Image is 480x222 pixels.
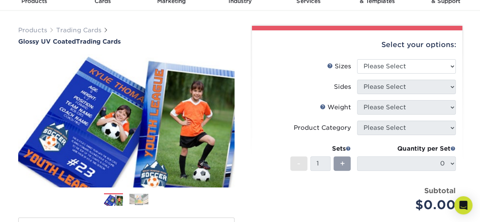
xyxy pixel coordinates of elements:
[340,158,345,169] span: +
[320,103,351,112] div: Weight
[334,82,351,91] div: Sides
[363,196,456,214] div: $0.00
[424,186,456,195] strong: Subtotal
[18,27,47,34] a: Products
[56,27,101,34] a: Trading Cards
[297,158,301,169] span: -
[290,144,351,153] div: Sets
[18,38,76,45] span: Glossy UV Coated
[357,144,456,153] div: Quantity per Set
[18,38,234,45] h1: Trading Cards
[294,123,351,132] div: Product Category
[18,46,234,195] img: Glossy UV Coated 01
[18,38,234,45] a: Glossy UV CoatedTrading Cards
[454,196,472,214] div: Open Intercom Messenger
[129,194,148,205] img: Trading Cards 02
[327,62,351,71] div: Sizes
[258,30,456,59] div: Select your options:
